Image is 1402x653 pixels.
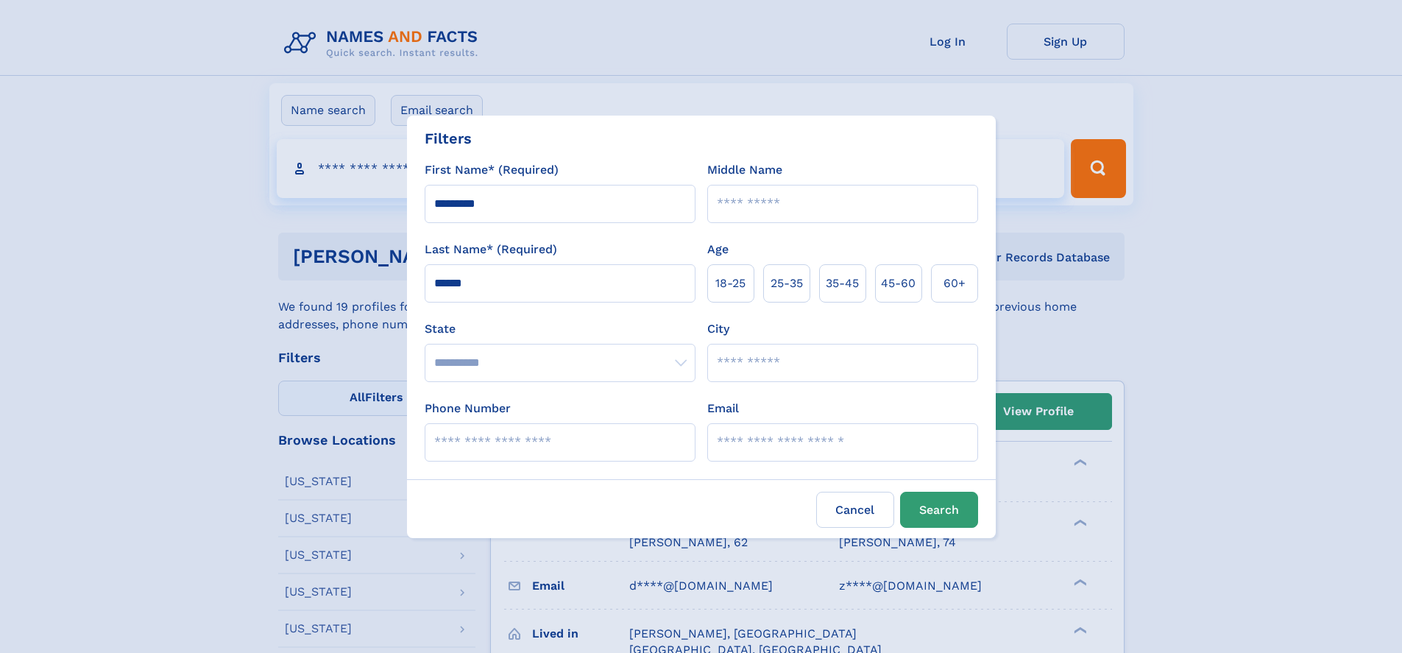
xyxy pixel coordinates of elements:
[715,275,746,292] span: 18‑25
[771,275,803,292] span: 25‑35
[900,492,978,528] button: Search
[425,400,511,417] label: Phone Number
[826,275,859,292] span: 35‑45
[943,275,966,292] span: 60+
[425,241,557,258] label: Last Name* (Required)
[707,400,739,417] label: Email
[816,492,894,528] label: Cancel
[425,320,695,338] label: State
[425,161,559,179] label: First Name* (Required)
[425,127,472,149] div: Filters
[707,320,729,338] label: City
[881,275,916,292] span: 45‑60
[707,241,729,258] label: Age
[707,161,782,179] label: Middle Name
